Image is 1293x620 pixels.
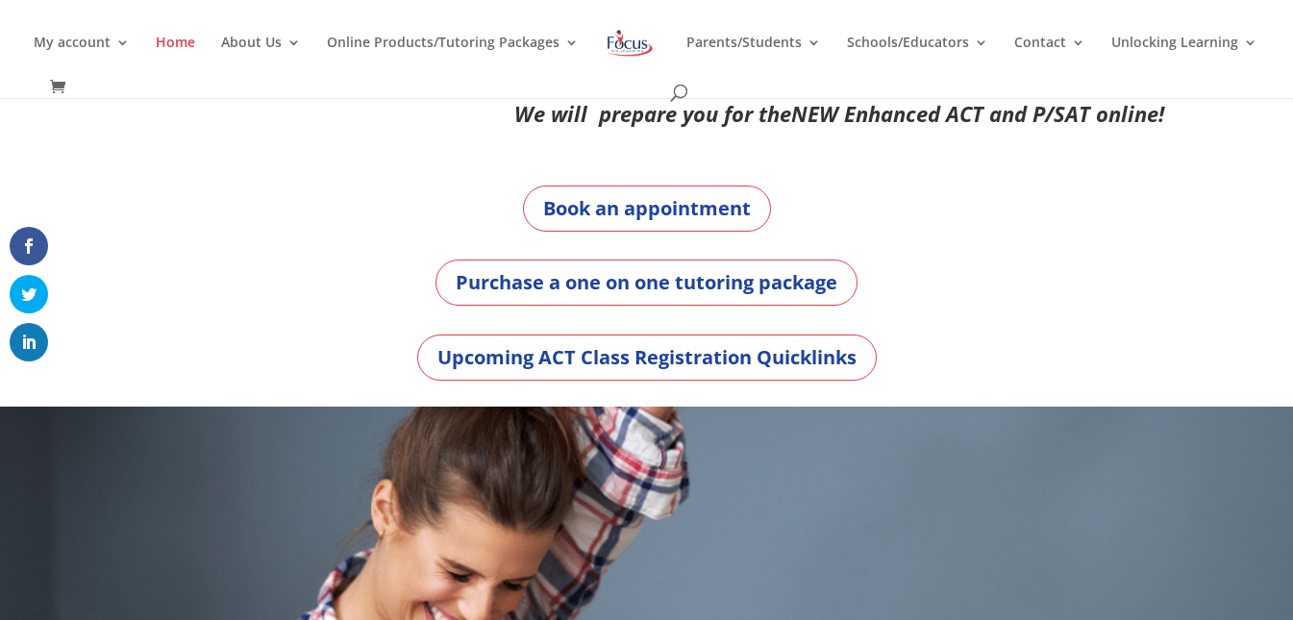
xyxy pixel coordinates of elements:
a: Purchase a one on one tutoring package [435,260,858,306]
a: Contact [1014,36,1085,81]
a: Online Products/Tutoring Packages [327,36,579,81]
a: Upcoming ACT Class Registration Quicklinks [417,335,877,381]
em: We will prepare you for the [514,99,791,128]
a: Parents/Students [686,36,821,81]
a: Schools/Educators [847,36,988,81]
a: About Us [221,36,301,81]
a: Unlocking Learning [1111,36,1257,81]
a: Home [156,36,195,81]
a: My account [34,36,130,81]
em: NEW Enhanced ACT and P/SAT online! [791,99,1164,128]
a: Book an appointment [523,186,771,232]
img: Focus on Learning [605,26,655,61]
